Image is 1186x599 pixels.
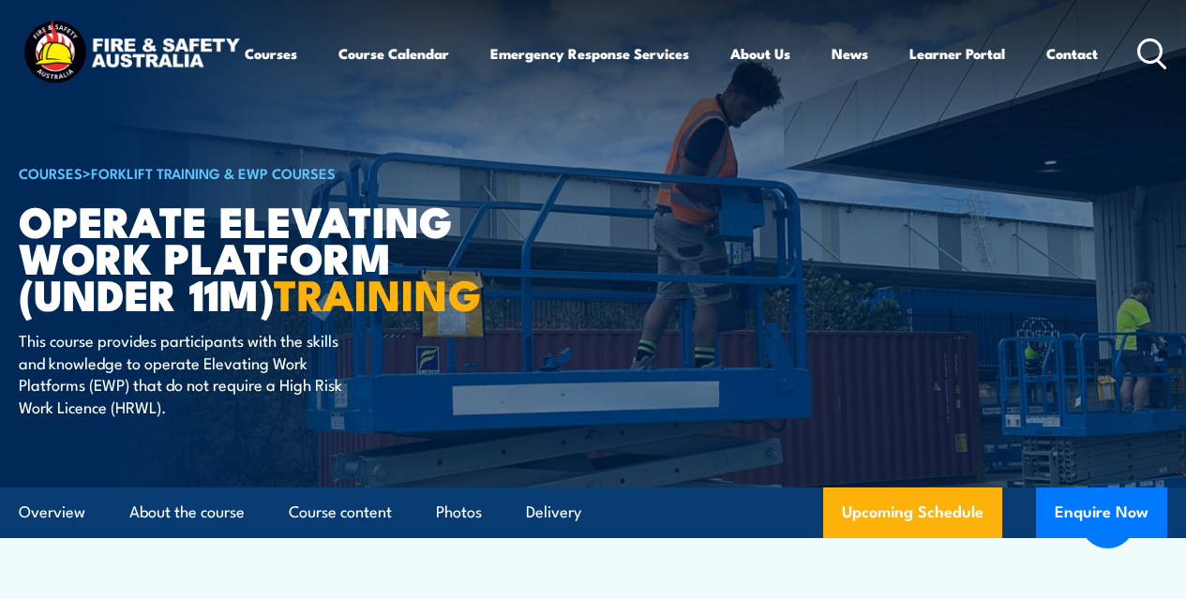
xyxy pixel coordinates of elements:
[436,487,482,537] a: Photos
[730,31,790,76] a: About Us
[823,487,1002,538] a: Upcoming Schedule
[19,487,85,537] a: Overview
[245,31,297,76] a: Courses
[526,487,581,537] a: Delivery
[1046,31,1098,76] a: Contact
[19,162,83,183] a: COURSES
[91,162,336,183] a: Forklift Training & EWP Courses
[274,261,482,325] strong: TRAINING
[19,202,482,311] h1: Operate Elevating Work Platform (under 11m)
[1036,487,1167,538] button: Enquire Now
[129,487,245,537] a: About the course
[909,31,1005,76] a: Learner Portal
[338,31,449,76] a: Course Calendar
[19,161,482,184] h6: >
[289,487,392,537] a: Course content
[490,31,689,76] a: Emergency Response Services
[19,329,361,417] p: This course provides participants with the skills and knowledge to operate Elevating Work Platfor...
[832,31,868,76] a: News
